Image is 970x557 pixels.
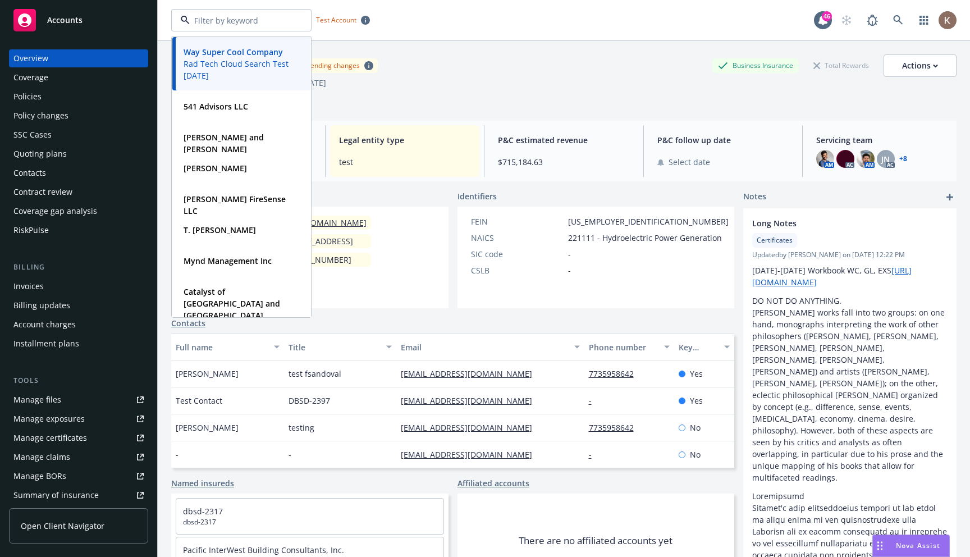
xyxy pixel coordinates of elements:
[757,235,793,245] span: Certificates
[902,55,938,76] div: Actions
[657,134,789,146] span: P&C follow up date
[9,202,148,220] a: Coverage gap analysis
[21,520,104,532] span: Open Client Navigator
[13,410,85,428] div: Manage exposures
[184,47,283,57] strong: Way Super Cool Company
[9,391,148,409] a: Manage files
[9,126,148,144] a: SSC Cases
[13,296,70,314] div: Billing updates
[822,11,832,21] div: 46
[282,235,353,247] span: [STREET_ADDRESS]
[568,264,571,276] span: -
[302,58,378,72] span: Pending changes
[176,368,239,380] span: [PERSON_NAME]
[289,368,341,380] span: test fsandoval
[13,164,46,182] div: Contacts
[401,422,541,433] a: [EMAIL_ADDRESS][DOMAIN_NAME]
[816,134,948,146] span: Servicing team
[857,150,875,168] img: photo
[674,334,734,360] button: Key contact
[13,316,76,334] div: Account charges
[13,107,68,125] div: Policy changes
[589,341,657,353] div: Phone number
[471,232,564,244] div: NAICS
[184,58,297,81] span: Rad Tech Cloud Search Test [DATE]
[184,163,247,174] strong: [PERSON_NAME]
[881,153,890,165] span: JN
[13,145,67,163] div: Quoting plans
[289,422,314,433] span: testing
[743,190,766,204] span: Notes
[13,467,66,485] div: Manage BORs
[171,334,284,360] button: Full name
[401,341,567,353] div: Email
[9,4,148,36] a: Accounts
[457,477,529,489] a: Affiliated accounts
[47,16,83,25] span: Accounts
[396,334,584,360] button: Email
[752,264,948,288] p: [DATE]-[DATE] Workbook WC, GL, EXS
[9,448,148,466] a: Manage claims
[284,334,397,360] button: Title
[184,286,280,332] strong: Catalyst of [GEOGRAPHIC_DATA] and [GEOGRAPHIC_DATA] counties
[9,221,148,239] a: RiskPulse
[690,449,701,460] span: No
[184,101,248,112] strong: 541 Advisors LLC
[184,225,256,235] strong: T. [PERSON_NAME]
[679,341,717,353] div: Key contact
[13,88,42,106] div: Policies
[171,317,205,329] a: Contacts
[884,54,957,77] button: Actions
[752,217,918,229] span: Long Notes
[289,449,291,460] span: -
[9,164,148,182] a: Contacts
[13,202,97,220] div: Coverage gap analysis
[13,391,61,409] div: Manage files
[13,126,52,144] div: SSC Cases
[457,190,497,202] span: Identifiers
[9,145,148,163] a: Quoting plans
[13,277,44,295] div: Invoices
[183,545,344,555] a: Pacific InterWest Building Consultants, Inc.
[401,395,541,406] a: [EMAIL_ADDRESS][DOMAIN_NAME]
[339,134,470,146] span: Legal entity type
[289,341,380,353] div: Title
[9,429,148,447] a: Manage certificates
[176,341,267,353] div: Full name
[589,368,643,379] a: 7735958642
[289,395,330,407] span: DBSD-2397
[568,216,729,227] span: [US_EMPLOYER_IDENTIFICATION_NUMBER]
[339,156,470,168] span: test
[9,467,148,485] a: Manage BORs
[13,429,87,447] div: Manage certificates
[873,535,887,556] div: Drag to move
[306,61,360,70] div: Pending changes
[13,486,99,504] div: Summary of insurance
[9,296,148,314] a: Billing updates
[690,368,703,380] span: Yes
[176,449,179,460] span: -
[9,107,148,125] a: Policy changes
[9,486,148,504] a: Summary of insurance
[13,183,72,201] div: Contract review
[913,9,935,31] a: Switch app
[9,316,148,334] a: Account charges
[9,262,148,273] div: Billing
[939,11,957,29] img: photo
[13,221,49,239] div: RiskPulse
[471,216,564,227] div: FEIN
[669,156,710,168] span: Select date
[589,395,601,406] a: -
[752,295,948,483] p: DO NOT DO ANYTHING. [PERSON_NAME] works fall into two groups: on one hand, monographs interpretin...
[498,156,629,168] span: $715,184.63
[183,517,437,527] span: dbsd-2317
[861,9,884,31] a: Report a Bug
[836,150,854,168] img: photo
[282,254,351,266] span: [PHONE_NUMBER]
[9,49,148,67] a: Overview
[13,335,79,353] div: Installment plans
[872,535,950,557] button: Nova Assist
[896,541,940,550] span: Nova Assist
[184,255,272,266] strong: Mynd Management Inc
[9,88,148,106] a: Policies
